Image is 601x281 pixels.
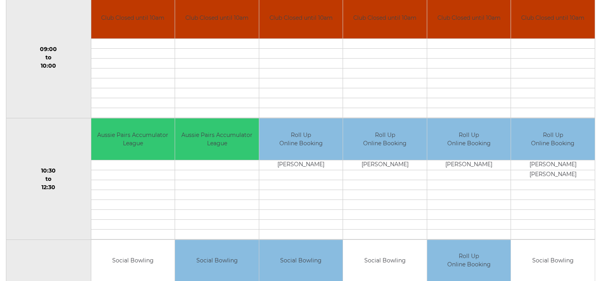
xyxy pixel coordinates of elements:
[511,170,595,180] td: [PERSON_NAME]
[427,118,511,160] td: Roll Up Online Booking
[511,160,595,170] td: [PERSON_NAME]
[343,160,427,170] td: [PERSON_NAME]
[259,118,343,160] td: Roll Up Online Booking
[343,118,427,160] td: Roll Up Online Booking
[259,160,343,170] td: [PERSON_NAME]
[427,160,511,170] td: [PERSON_NAME]
[91,118,175,160] td: Aussie Pairs Accumulator League
[511,118,595,160] td: Roll Up Online Booking
[6,118,91,240] td: 10:30 to 12:30
[175,118,259,160] td: Aussie Pairs Accumulator League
